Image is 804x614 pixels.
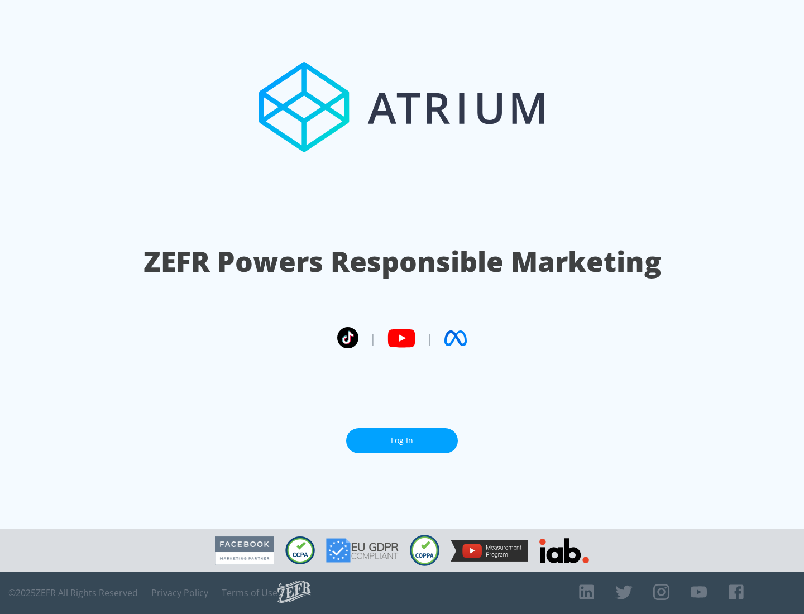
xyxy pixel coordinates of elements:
a: Terms of Use [222,587,277,598]
span: | [370,330,376,347]
h1: ZEFR Powers Responsible Marketing [143,242,661,281]
a: Privacy Policy [151,587,208,598]
img: YouTube Measurement Program [451,540,528,562]
img: IAB [539,538,589,563]
span: © 2025 ZEFR All Rights Reserved [8,587,138,598]
a: Log In [346,428,458,453]
img: GDPR Compliant [326,538,399,563]
span: | [427,330,433,347]
img: COPPA Compliant [410,535,439,566]
img: CCPA Compliant [285,536,315,564]
img: Facebook Marketing Partner [215,536,274,565]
